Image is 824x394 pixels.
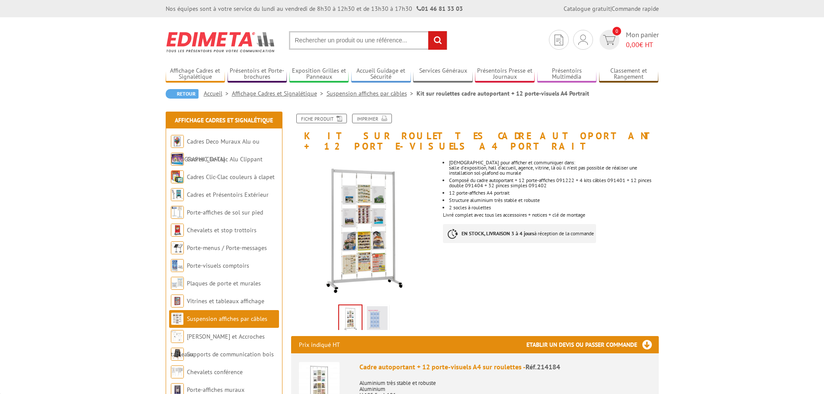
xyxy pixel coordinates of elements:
a: Présentoirs et Porte-brochures [228,67,287,81]
a: Chevalets et stop trottoirs [187,226,256,234]
img: devis rapide [555,35,563,45]
input: Rechercher un produit ou une référence... [289,31,447,50]
a: Retour [166,89,199,99]
img: Chevalets et stop trottoirs [171,224,184,237]
img: Edimeta [166,26,276,58]
a: Fiche produit [296,114,347,123]
a: Porte-affiches de sol sur pied [187,208,263,216]
img: Cadres Clic-Clac couleurs à clapet [171,170,184,183]
img: Chevalets conférence [171,365,184,378]
img: Vitrines et tableaux affichage [171,295,184,308]
strong: EN STOCK, LIVRAISON 3 à 4 jours [462,230,534,237]
li: [DEMOGRAPHIC_DATA] pour afficher et communiquer dans: salle d'exposition, hall d'accueil, agence,... [449,160,658,176]
p: à réception de la commande [443,224,596,243]
div: | [564,4,659,13]
a: Services Généraux [413,67,473,81]
a: Suspension affiches par câbles [327,90,417,97]
img: Suspension affiches par câbles [171,312,184,325]
a: Présentoirs Presse et Journaux [475,67,535,81]
div: Nos équipes sont à votre service du lundi au vendredi de 8h30 à 12h30 et de 13h30 à 17h30 [166,4,463,13]
a: Commande rapide [612,5,659,13]
img: Cadres et Présentoirs Extérieur [171,188,184,201]
a: Imprimer [352,114,392,123]
a: Classement et Rangement [599,67,659,81]
a: Suspension affiches par câbles [187,315,267,323]
h1: Kit sur roulettes cadre autoportant + 12 porte-visuels A4 Portrait [285,114,665,151]
a: Porte-menus / Porte-messages [187,244,267,252]
a: Porte-visuels comptoirs [187,262,249,269]
img: cadre_autoportant_12_porte-visuels_a4_roulettes_214184.jpg [367,306,388,333]
span: € HT [626,40,659,50]
li: 12 porte-affiches A4 portrait [449,190,658,195]
a: Cadres et Présentoirs Extérieur [187,191,269,199]
a: Catalogue gratuit [564,5,610,13]
a: Présentoirs Multimédia [537,67,597,81]
li: Kit sur roulettes cadre autoportant + 12 porte-visuels A4 Portrait [417,89,589,98]
a: Affichage Cadres et Signalétique [166,67,225,81]
a: Accueil [204,90,232,97]
strong: 01 46 81 33 03 [417,5,463,13]
li: Composé du cadre autoportant + 12 porte-affiches 091222 + 4 kits câbles 091401 + 12 pinces double... [449,178,658,188]
a: Vitrines et tableaux affichage [187,297,264,305]
a: Affichage Cadres et Signalétique [175,116,273,124]
span: 0 [612,27,621,35]
img: kit_sur_roulettes_cadre_autoportant_new_214184.jpg [291,156,437,301]
img: Porte-visuels comptoirs [171,259,184,272]
img: Porte-menus / Porte-messages [171,241,184,254]
a: Cadres Deco Muraux Alu ou [GEOGRAPHIC_DATA] [171,138,260,163]
a: [PERSON_NAME] et Accroches tableaux [171,333,265,358]
img: Porte-affiches de sol sur pied [171,206,184,219]
a: Accueil Guidage et Sécurité [351,67,411,81]
span: Réf.214184 [526,362,560,371]
a: Chevalets conférence [187,368,243,376]
a: Cadres Clic-Clac Alu Clippant [187,155,263,163]
span: Mon panier [626,30,659,50]
a: Cadres Clic-Clac couleurs à clapet [187,173,275,181]
a: Supports de communication bois [187,350,274,358]
a: Affichage Cadres et Signalétique [232,90,327,97]
a: devis rapide 0 Mon panier 0,00€ HT [597,30,659,50]
input: rechercher [428,31,447,50]
p: Prix indiqué HT [299,336,340,353]
a: Porte-affiches muraux [187,386,244,394]
a: Exposition Grilles et Panneaux [289,67,349,81]
a: Plaques de porte et murales [187,279,261,287]
div: Livré complet avec tous les accessoires + notices + clé de montage [443,151,665,252]
img: devis rapide [603,35,616,45]
img: kit_sur_roulettes_cadre_autoportant_new_214184.jpg [339,305,362,332]
img: Plaques de porte et murales [171,277,184,290]
h3: Etablir un devis ou passer commande [526,336,659,353]
span: 0,00 [626,40,639,49]
img: Cimaises et Accroches tableaux [171,330,184,343]
li: Structure aluminium très stable et robuste [449,198,658,203]
li: 2 socles à roulettes [449,205,658,210]
img: devis rapide [578,35,588,45]
div: Cadre autoportant + 12 porte-visuels A4 sur roulettes - [359,362,651,372]
img: Cadres Deco Muraux Alu ou Bois [171,135,184,148]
